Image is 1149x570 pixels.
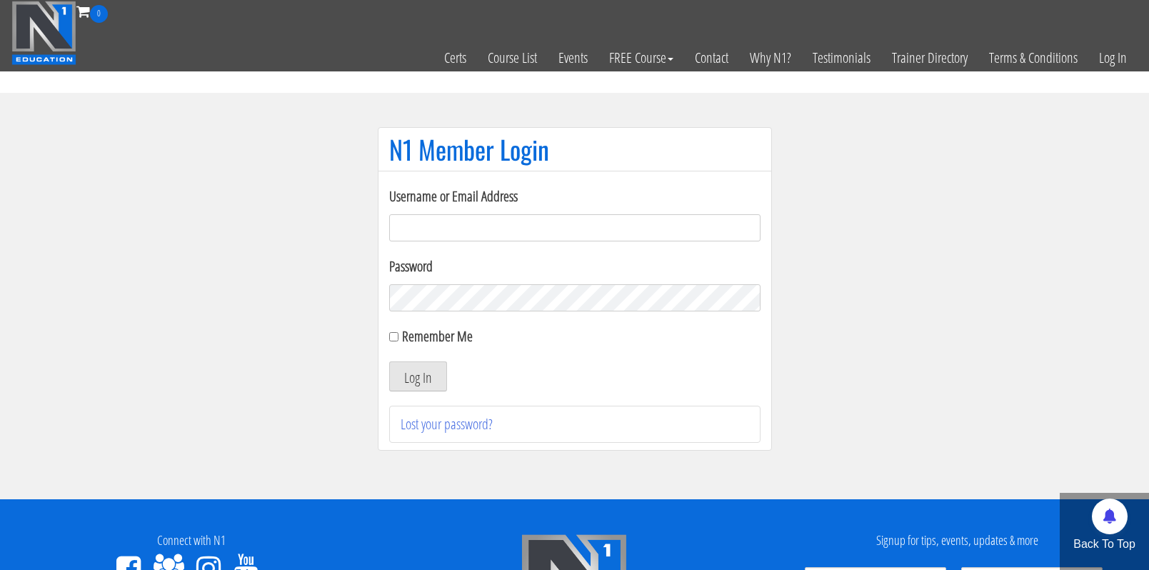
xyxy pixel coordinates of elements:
a: Trainer Directory [881,23,978,93]
label: Remember Me [402,326,473,346]
a: 0 [76,1,108,21]
a: Contact [684,23,739,93]
a: Course List [477,23,548,93]
img: n1-education [11,1,76,65]
h4: Connect with N1 [11,534,372,548]
a: Lost your password? [401,414,493,434]
a: Terms & Conditions [978,23,1088,93]
h1: N1 Member Login [389,135,761,164]
button: Log In [389,361,447,391]
a: Log In [1088,23,1138,93]
a: Testimonials [802,23,881,93]
label: Username or Email Address [389,186,761,207]
a: Certs [433,23,477,93]
span: 0 [90,5,108,23]
h4: Signup for tips, events, updates & more [777,534,1138,548]
a: Why N1? [739,23,802,93]
label: Password [389,256,761,277]
a: FREE Course [598,23,684,93]
a: Events [548,23,598,93]
p: Back To Top [1060,536,1149,553]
